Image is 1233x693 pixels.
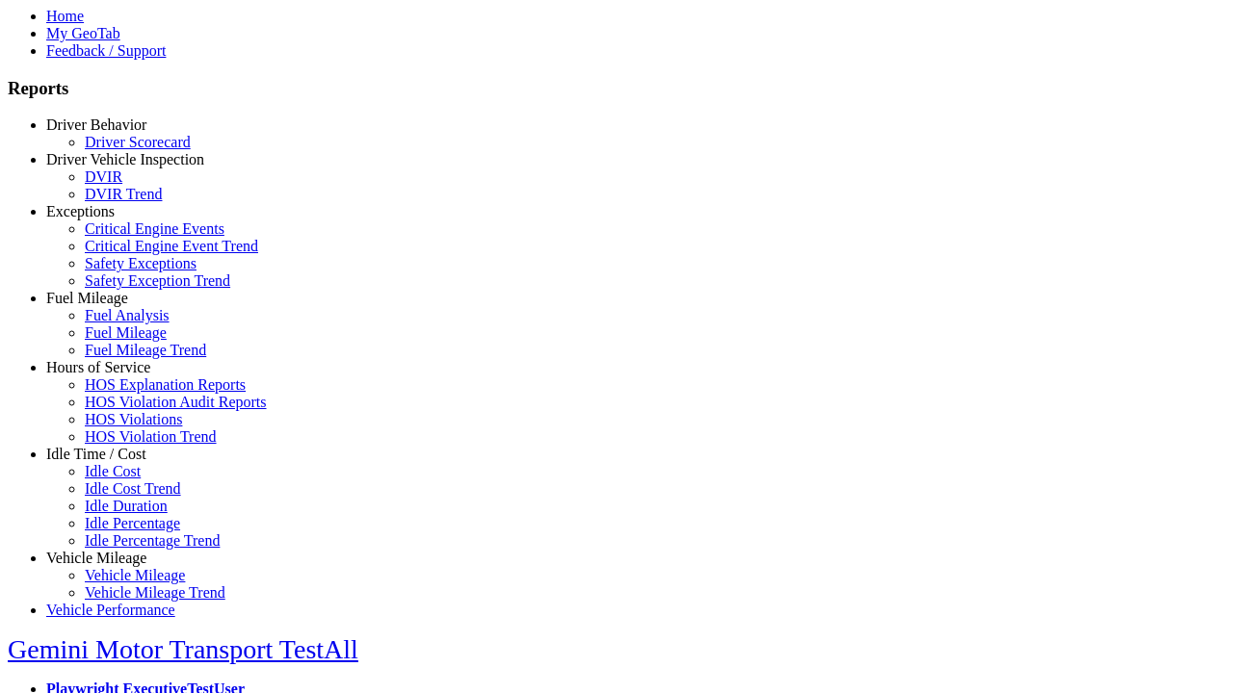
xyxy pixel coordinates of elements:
h3: Reports [8,78,1225,99]
a: HOS Explanation Reports [85,376,246,393]
a: Fuel Mileage [46,290,128,306]
a: HOS Violations [85,411,182,427]
a: Safety Exception Trend [85,272,230,289]
a: Idle Duration [85,498,168,514]
a: Hours of Service [46,359,150,375]
a: Fuel Mileage [85,324,167,341]
a: Idle Percentage [85,515,180,531]
a: Idle Cost Trend [85,480,181,497]
a: Fuel Mileage Trend [85,342,206,358]
a: Feedback / Support [46,42,166,59]
a: Vehicle Mileage Trend [85,584,225,601]
a: Fuel Analysis [85,307,170,323]
a: Vehicle Mileage [46,550,146,566]
a: Exceptions [46,203,115,219]
a: Critical Engine Event Trend [85,238,258,254]
a: HOS Violation Trend [85,428,217,445]
a: Vehicle Mileage [85,567,185,583]
a: Driver Behavior [46,116,146,133]
a: Driver Vehicle Inspection [46,151,204,167]
a: Home [46,8,84,24]
a: My GeoTab [46,25,120,41]
a: Gemini Motor Transport TestAll [8,634,358,664]
a: DVIR [85,168,122,185]
a: Idle Percentage Trend [85,532,220,549]
a: Idle Cost [85,463,141,479]
a: Vehicle Performance [46,602,175,618]
a: Safety Exceptions [85,255,197,271]
a: Driver Scorecard [85,134,191,150]
a: Idle Time / Cost [46,446,146,462]
a: Critical Engine Events [85,220,224,237]
a: DVIR Trend [85,186,162,202]
a: HOS Violation Audit Reports [85,394,267,410]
